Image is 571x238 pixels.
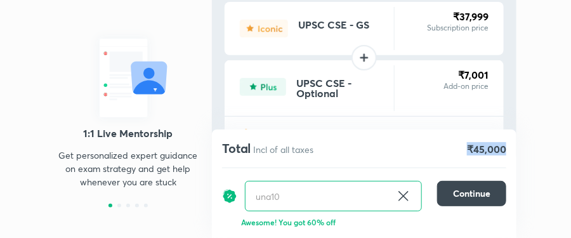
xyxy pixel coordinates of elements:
h4: 1:1 Live Mentorship [55,128,202,138]
button: Continue [437,181,506,206]
p: Get personalized expert guidance on exam strategy and get help whenever you are stuck [58,149,198,188]
input: Have a referral code? [246,182,391,211]
p: Incl of all taxes [254,143,314,156]
img: discount [240,128,253,141]
img: discount [222,181,237,211]
h4: UPSC CSE - Optional [296,78,389,98]
p: Subscription price [427,22,489,34]
img: type [240,20,288,37]
h4: Total [222,140,251,157]
img: type [240,78,286,96]
span: ₹7,001 [458,68,489,81]
span: ₹37,999 [453,10,489,23]
h4: UPSC CSE - GS [298,20,369,37]
p: You're saving ₹14,995 [255,128,341,142]
span: Continue [453,187,490,200]
img: LMP_066b47ebaa.svg [55,28,202,128]
p: Awesome! You got 60% off [241,216,506,228]
span: ₹45,000 [467,144,506,154]
p: Remove this add-on [404,127,489,142]
p: Add-on price [443,81,489,92]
